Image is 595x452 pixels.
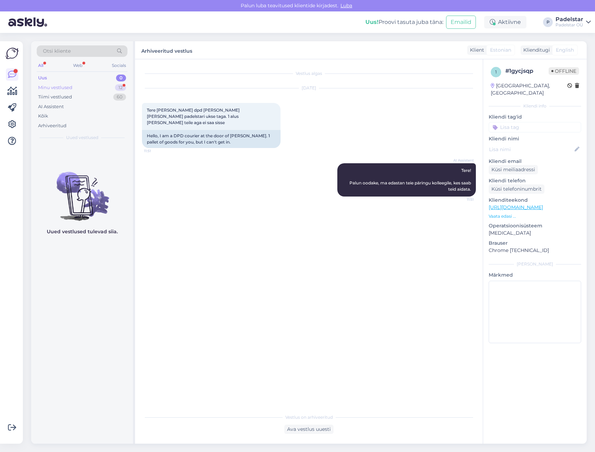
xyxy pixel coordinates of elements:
span: Luba [338,2,354,9]
div: Tiimi vestlused [38,94,72,101]
span: Uued vestlused [66,134,98,141]
div: Padelstar [556,17,583,22]
span: Estonian [490,46,511,54]
div: Aktiivne [484,16,526,28]
input: Lisa tag [489,122,581,132]
p: Brauser [489,240,581,247]
div: [DATE] [142,85,476,91]
div: Klienditugi [521,46,550,54]
div: All [37,61,45,70]
div: [GEOGRAPHIC_DATA], [GEOGRAPHIC_DATA] [491,82,567,97]
a: PadelstarPadelstar OÜ [556,17,591,28]
p: Uued vestlused tulevad siia. [47,228,118,235]
div: Hello, I am a DPD courier at the door of [PERSON_NAME]. 1 pallet of goods for you, but I can't ge... [142,130,281,148]
div: Klient [467,46,484,54]
label: Arhiveeritud vestlus [141,45,192,55]
div: 12 [115,84,126,91]
span: 1 [495,69,497,75]
span: 11:51 [448,197,474,202]
div: Kliendi info [489,103,581,109]
div: Kõik [38,113,48,120]
div: Küsi meiliaadressi [489,165,538,174]
div: P [543,17,553,27]
p: Kliendi telefon [489,177,581,184]
p: Operatsioonisüsteem [489,222,581,229]
div: Web [72,61,84,70]
p: [MEDICAL_DATA] [489,229,581,237]
div: Ava vestlus uuesti [284,425,334,434]
img: No chats [31,159,133,222]
div: Socials [110,61,127,70]
button: Emailid [446,16,476,29]
span: Tere [PERSON_NAME] dpd [PERSON_NAME] [PERSON_NAME] padelstari ukse taga. 1 alus [PERSON_NAME] tei... [147,107,241,125]
div: 0 [116,75,126,81]
p: Märkmed [489,271,581,279]
div: Uus [38,75,47,81]
b: Uus! [365,19,379,25]
div: Proovi tasuta juba täna: [365,18,443,26]
p: Vaata edasi ... [489,213,581,219]
p: Kliendi email [489,158,581,165]
div: Küsi telefoninumbrit [489,184,544,194]
span: Offline [549,67,579,75]
div: Vestlus algas [142,70,476,77]
div: 60 [113,94,126,101]
div: [PERSON_NAME] [489,261,581,267]
span: English [556,46,574,54]
p: Klienditeekond [489,197,581,204]
p: Chrome [TECHNICAL_ID] [489,247,581,254]
span: Otsi kliente [43,47,71,55]
input: Lisa nimi [489,146,573,153]
div: Padelstar OÜ [556,22,583,28]
div: Arhiveeritud [38,122,66,129]
a: [URL][DOMAIN_NAME] [489,204,543,210]
div: Minu vestlused [38,84,72,91]
div: # 1gycjsqp [505,67,549,75]
img: Askly Logo [6,47,19,60]
p: Kliendi nimi [489,135,581,142]
div: AI Assistent [38,103,64,110]
span: 11:51 [144,148,170,154]
span: AI Assistent [448,158,474,163]
p: Kliendi tag'id [489,113,581,121]
span: Vestlus on arhiveeritud [285,414,333,420]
